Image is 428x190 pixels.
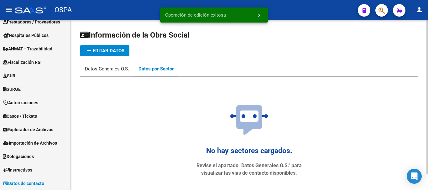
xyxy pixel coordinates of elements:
[3,72,15,79] span: SUR
[3,86,21,93] span: SURGE
[80,30,418,40] h1: Información de la Obra Social
[85,65,129,72] div: Datos Generales O.S.
[80,45,129,56] button: Editar datos
[3,45,52,52] span: ANMAT - Trazabilidad
[3,167,32,173] span: Instructivos
[138,65,174,72] div: Datos por Sector
[3,153,34,160] span: Delegaciones
[3,99,38,106] span: Autorizaciones
[3,18,60,25] span: Prestadores / Proveedores
[85,48,124,54] span: Editar datos
[3,113,37,120] span: Casos / Tickets
[3,180,44,187] span: Datos de contacto
[3,32,49,39] span: Hospitales Públicos
[407,169,422,184] div: Open Intercom Messenger
[196,162,302,177] p: Revise el apartado "Datos Generales O.S." para visualizar las vías de contacto disponibles.
[258,12,260,18] span: x
[3,140,57,146] span: Importación de Archivos
[5,6,13,13] mat-icon: menu
[415,6,423,13] mat-icon: person
[3,126,53,133] span: Explorador de Archivos
[165,12,226,18] span: Operación de edición exitosa
[206,145,292,157] h2: No hay sectores cargados.
[50,3,72,17] span: - OSPA
[85,47,93,54] mat-icon: add
[3,59,41,66] span: Fiscalización RG
[253,9,265,21] button: x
